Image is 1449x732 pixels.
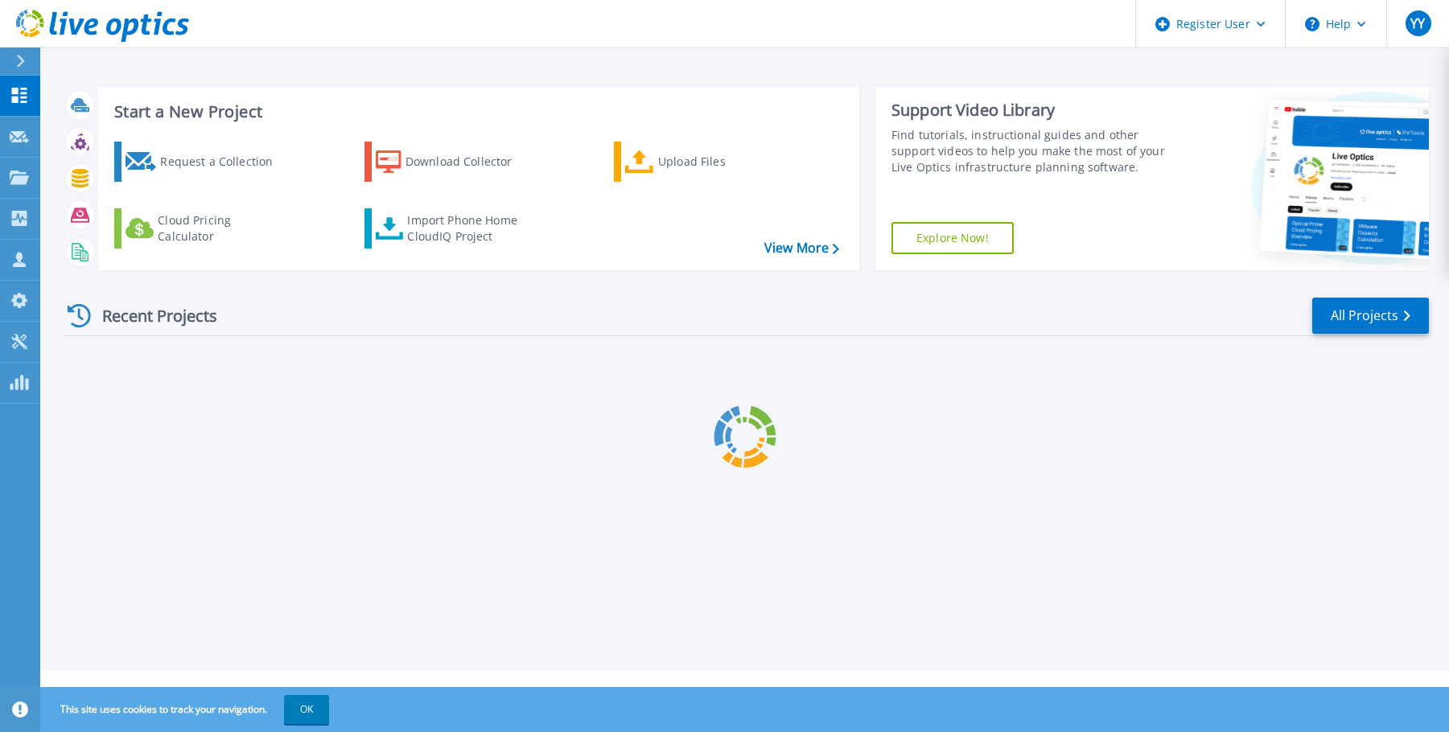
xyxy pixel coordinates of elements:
[114,103,838,121] h3: Start a New Project
[614,142,793,182] a: Upload Files
[160,146,289,178] div: Request a Collection
[114,142,294,182] a: Request a Collection
[891,100,1172,121] div: Support Video Library
[158,212,286,245] div: Cloud Pricing Calculator
[407,212,533,245] div: Import Phone Home CloudIQ Project
[1410,17,1425,30] span: YY
[44,695,329,724] span: This site uses cookies to track your navigation.
[114,208,294,249] a: Cloud Pricing Calculator
[891,127,1172,175] div: Find tutorials, instructional guides and other support videos to help you make the most of your L...
[364,142,544,182] a: Download Collector
[284,695,329,724] button: OK
[1312,298,1429,334] a: All Projects
[658,146,787,178] div: Upload Files
[891,222,1014,254] a: Explore Now!
[405,146,534,178] div: Download Collector
[764,241,839,256] a: View More
[62,296,239,335] div: Recent Projects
